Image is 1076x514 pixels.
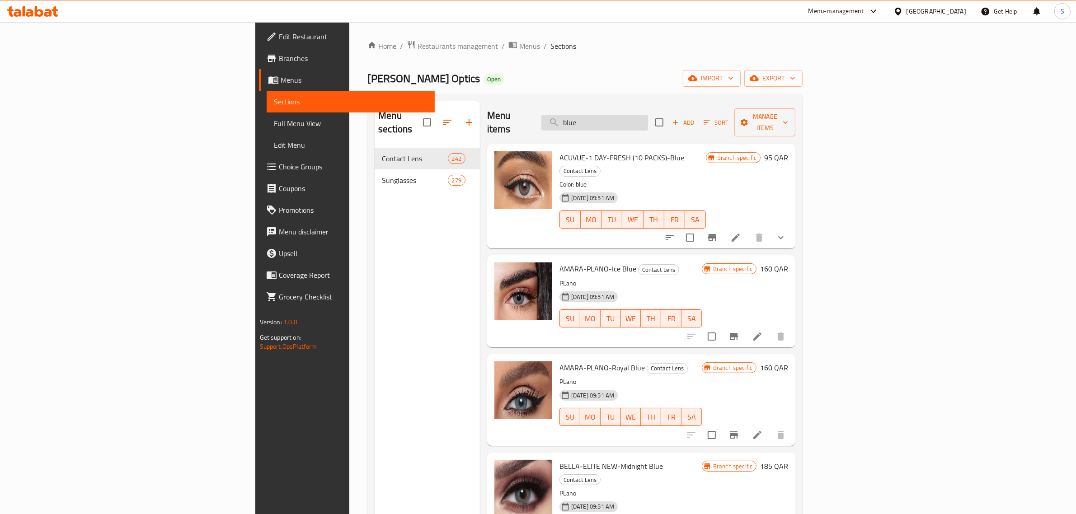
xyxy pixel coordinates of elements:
[281,75,428,85] span: Menus
[669,116,698,130] button: Add
[283,316,297,328] span: 1.0.0
[559,459,663,473] span: BELLA-ELITE NEW-Midnight Blue
[279,291,428,302] span: Grocery Checklist
[564,312,577,325] span: SU
[560,166,600,176] span: Contact Lens
[267,91,435,112] a: Sections
[770,424,792,446] button: delete
[559,151,684,164] span: ACUVUE-1 DAY-FRESH (10 PACKS)-Blue
[448,176,465,185] span: 279
[760,262,788,275] h6: 160 QAR
[760,460,788,472] h6: 185 QAR
[564,411,577,424] span: SU
[764,151,788,164] h6: 95 QAR
[625,312,638,325] span: WE
[494,151,552,209] img: ACUVUE-1 DAY-FRESH (10 PACKS)-Blue
[484,74,504,85] div: Open
[584,213,598,226] span: MO
[584,411,597,424] span: MO
[698,116,734,130] span: Sort items
[685,210,706,229] button: SA
[448,175,465,186] div: items
[659,227,681,248] button: sort-choices
[448,154,465,163] span: 242
[267,112,435,134] a: Full Menu View
[418,41,498,51] span: Restaurants management
[259,156,435,178] a: Choice Groups
[279,31,428,42] span: Edit Restaurant
[274,96,428,107] span: Sections
[580,408,601,426] button: MO
[279,270,428,280] span: Coverage Report
[622,210,643,229] button: WE
[568,502,618,511] span: [DATE] 09:51 AM
[669,116,698,130] span: Add item
[723,424,745,446] button: Branch-specific-item
[568,194,618,202] span: [DATE] 09:51 AM
[601,408,621,426] button: TU
[685,312,698,325] span: SA
[448,153,465,164] div: items
[494,262,552,320] img: AMARA-PLANO-Ice Blue
[584,312,597,325] span: MO
[681,228,700,247] span: Select to update
[644,210,664,229] button: TH
[382,153,447,164] span: Contact Lens
[279,248,428,259] span: Upsell
[641,309,661,327] button: TH
[702,425,721,444] span: Select to update
[742,111,788,134] span: Manage items
[519,41,540,51] span: Menus
[907,6,966,16] div: [GEOGRAPHIC_DATA]
[604,411,617,424] span: TU
[647,213,661,226] span: TH
[260,341,317,352] a: Support.OpsPlatform
[367,40,803,52] nav: breadcrumb
[683,70,741,87] button: import
[560,475,600,485] span: Contact Lens
[559,309,580,327] button: SU
[685,411,698,424] span: SA
[550,41,576,51] span: Sections
[279,183,428,194] span: Coupons
[260,316,282,328] span: Version:
[568,293,618,301] span: [DATE] 09:51 AM
[559,376,702,388] p: PLano
[710,462,756,471] span: Branch specific
[494,361,552,419] img: AMARA-PLANO-Royal Blue
[701,227,723,248] button: Branch-specific-item
[259,221,435,243] a: Menu disclaimer
[760,361,788,374] h6: 160 QAR
[484,75,504,83] span: Open
[605,213,619,226] span: TU
[665,312,678,325] span: FR
[259,47,435,69] a: Branches
[279,205,428,215] span: Promotions
[752,430,763,440] a: Edit menu item
[668,213,681,226] span: FR
[626,213,639,226] span: WE
[487,109,531,136] h2: Menu items
[601,210,622,229] button: TU
[723,326,745,347] button: Branch-specific-item
[502,41,505,51] li: /
[375,148,480,169] div: Contact Lens242
[559,179,706,190] p: Color: blue
[260,332,301,343] span: Get support on:
[644,312,658,325] span: TH
[259,69,435,91] a: Menus
[661,309,681,327] button: FR
[604,312,617,325] span: TU
[1061,6,1064,16] span: S
[752,73,795,84] span: export
[681,309,702,327] button: SA
[650,113,669,132] span: Select section
[559,166,601,177] div: Contact Lens
[730,232,741,243] a: Edit menu item
[734,108,795,136] button: Manage items
[564,213,577,226] span: SU
[601,309,621,327] button: TU
[259,178,435,199] a: Coupons
[702,327,721,346] span: Select to update
[259,199,435,221] a: Promotions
